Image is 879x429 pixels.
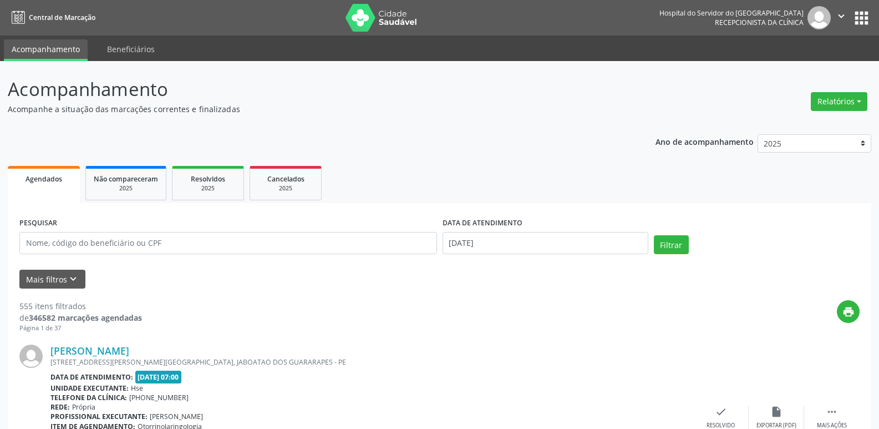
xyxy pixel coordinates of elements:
i:  [826,406,838,418]
button:  [831,6,852,29]
a: [PERSON_NAME] [50,345,129,357]
b: Telefone da clínica: [50,393,127,402]
img: img [19,345,43,368]
span: Própria [72,402,95,412]
span: Recepcionista da clínica [715,18,804,27]
i: keyboard_arrow_down [67,273,79,285]
div: Hospital do Servidor do [GEOGRAPHIC_DATA] [659,8,804,18]
div: 2025 [180,184,236,193]
span: Central de Marcação [29,13,95,22]
label: PESQUISAR [19,215,57,232]
b: Profissional executante: [50,412,148,421]
i: print [842,306,855,318]
div: de [19,312,142,324]
button: Relatórios [811,92,867,111]
b: Unidade executante: [50,383,129,393]
a: Acompanhamento [4,39,88,61]
p: Acompanhe a situação das marcações correntes e finalizadas [8,103,612,115]
span: [DATE] 07:00 [135,371,182,383]
span: Cancelados [267,174,304,184]
button: Filtrar [654,235,689,254]
div: 555 itens filtrados [19,300,142,312]
input: Nome, código do beneficiário ou CPF [19,232,437,254]
p: Acompanhamento [8,75,612,103]
span: [PERSON_NAME] [150,412,203,421]
button: apps [852,8,871,28]
i:  [835,10,847,22]
span: Agendados [26,174,62,184]
span: [PHONE_NUMBER] [129,393,189,402]
span: Hse [131,383,143,393]
strong: 346582 marcações agendadas [29,312,142,323]
input: Selecione um intervalo [443,232,648,254]
div: 2025 [258,184,313,193]
img: img [807,6,831,29]
span: Não compareceram [94,174,158,184]
div: [STREET_ADDRESS][PERSON_NAME][GEOGRAPHIC_DATA], JABOATAO DOS GUARARAPES - PE [50,357,693,367]
span: Resolvidos [191,174,225,184]
i: check [715,406,727,418]
b: Rede: [50,402,70,412]
div: Página 1 de 37 [19,324,142,333]
label: DATA DE ATENDIMENTO [443,215,522,232]
i: insert_drive_file [770,406,783,418]
b: Data de atendimento: [50,372,133,382]
p: Ano de acompanhamento [656,134,754,148]
a: Beneficiários [99,39,162,59]
a: Central de Marcação [8,8,95,27]
button: Mais filtroskeyboard_arrow_down [19,270,85,289]
button: print [837,300,860,323]
div: 2025 [94,184,158,193]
